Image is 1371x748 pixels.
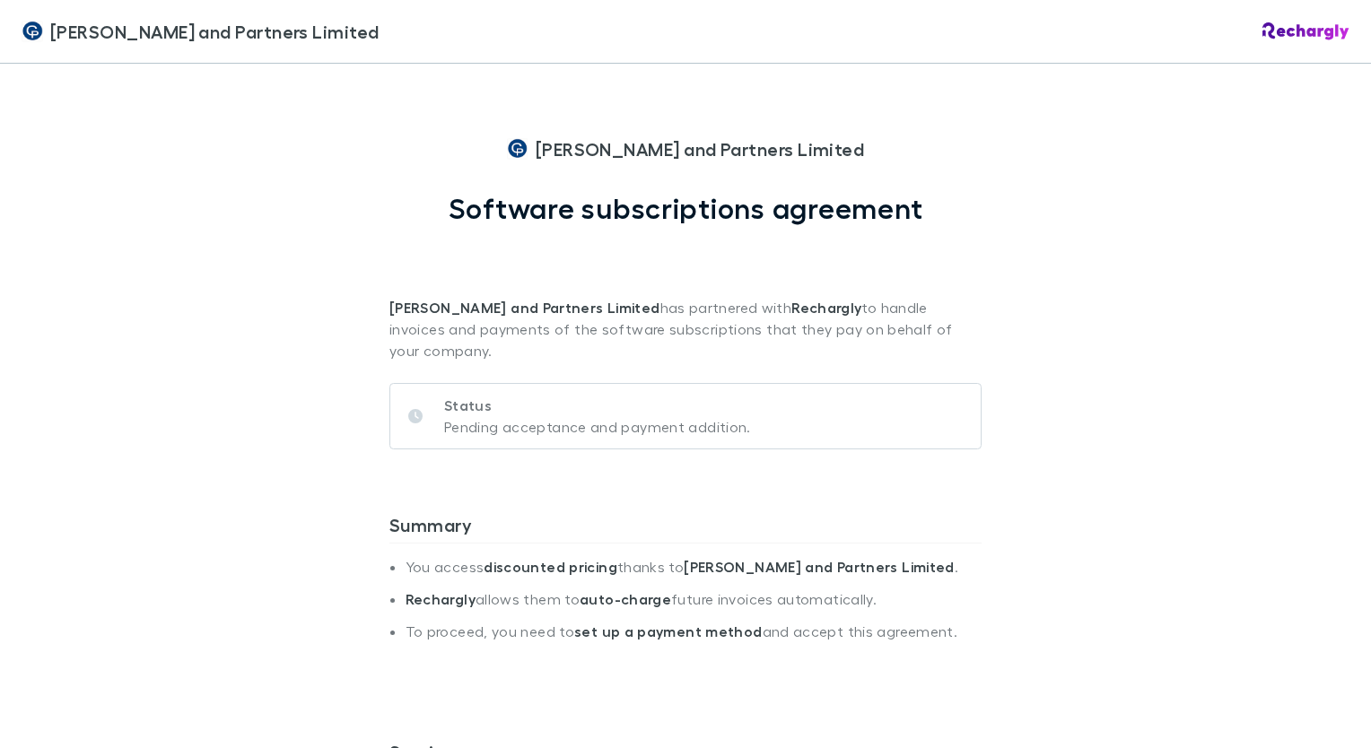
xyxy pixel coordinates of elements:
li: You access thanks to . [406,558,982,590]
li: To proceed, you need to and accept this agreement. [406,622,982,655]
span: [PERSON_NAME] and Partners Limited [536,135,865,162]
img: Coates and Partners Limited's Logo [22,21,43,42]
strong: [PERSON_NAME] and Partners Limited [684,558,955,576]
img: Coates and Partners Limited's Logo [507,138,528,160]
h1: Software subscriptions agreement [449,191,923,225]
strong: set up a payment method [574,622,762,640]
li: allows them to future invoices automatically. [406,590,982,622]
p: Status [444,395,751,416]
strong: auto-charge [580,590,671,608]
strong: Rechargly [406,590,476,608]
strong: [PERSON_NAME] and Partners Limited [389,299,660,317]
strong: Rechargly [791,299,861,317]
strong: discounted pricing [484,558,617,576]
p: has partnered with to handle invoices and payments of the software subscriptions that they pay on... [389,225,982,361]
p: Pending acceptance and payment addition. [444,416,751,438]
h3: Summary [389,514,982,543]
img: Rechargly Logo [1262,22,1349,40]
span: [PERSON_NAME] and Partners Limited [50,18,380,45]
